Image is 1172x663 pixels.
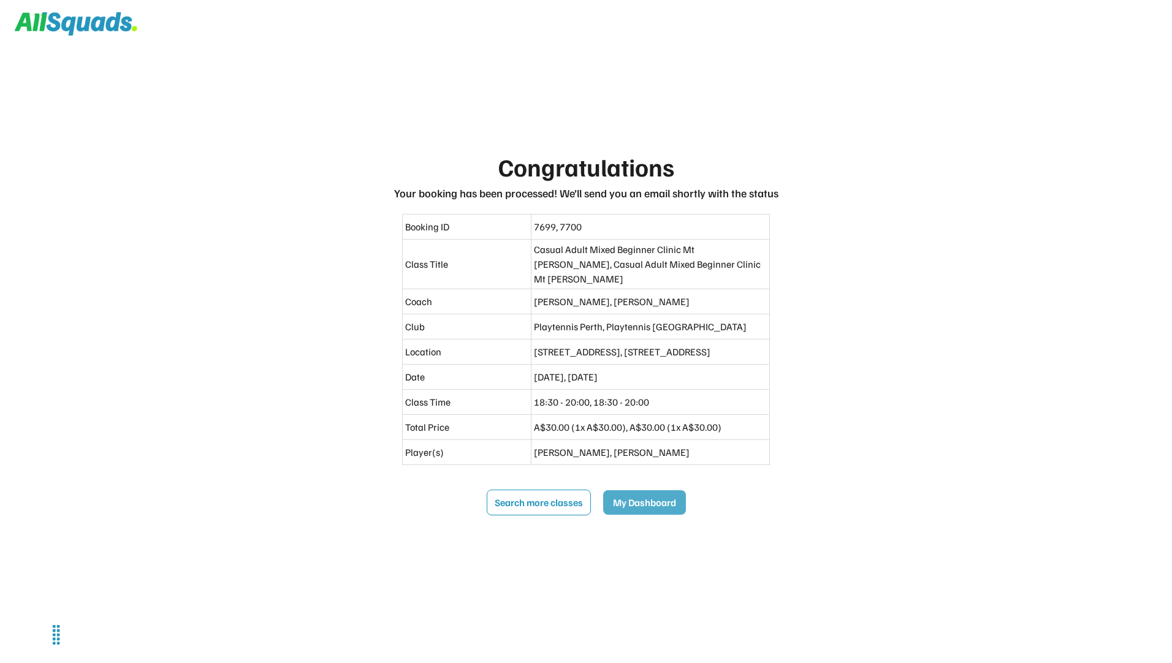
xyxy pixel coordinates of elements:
div: Playtennis Perth, Playtennis [GEOGRAPHIC_DATA] [534,319,767,334]
div: Class Title [405,257,528,271]
button: My Dashboard [603,490,686,515]
div: [PERSON_NAME], [PERSON_NAME] [534,445,767,460]
div: [PERSON_NAME], [PERSON_NAME] [534,294,767,309]
div: Player(s) [405,445,528,460]
button: Search more classes [487,490,591,515]
img: Squad%20Logo.svg [15,12,137,36]
div: 18:30 - 20:00, 18:30 - 20:00 [534,395,767,409]
div: A$30.00 (1x A$30.00), A$30.00 (1x A$30.00) [534,420,767,434]
div: Club [405,319,528,334]
div: Congratulations [498,148,674,185]
div: Your booking has been processed! We’ll send you an email shortly with the status [394,185,778,202]
div: Date [405,369,528,384]
div: Casual Adult Mixed Beginner Clinic Mt [PERSON_NAME], Casual Adult Mixed Beginner Clinic Mt [PERSO... [534,242,767,286]
div: Class Time [405,395,528,409]
div: [DATE], [DATE] [534,369,767,384]
div: Booking ID [405,219,528,234]
div: 7699, 7700 [534,219,767,234]
div: [STREET_ADDRESS], [STREET_ADDRESS] [534,344,767,359]
div: Total Price [405,420,528,434]
div: Location [405,344,528,359]
div: Coach [405,294,528,309]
